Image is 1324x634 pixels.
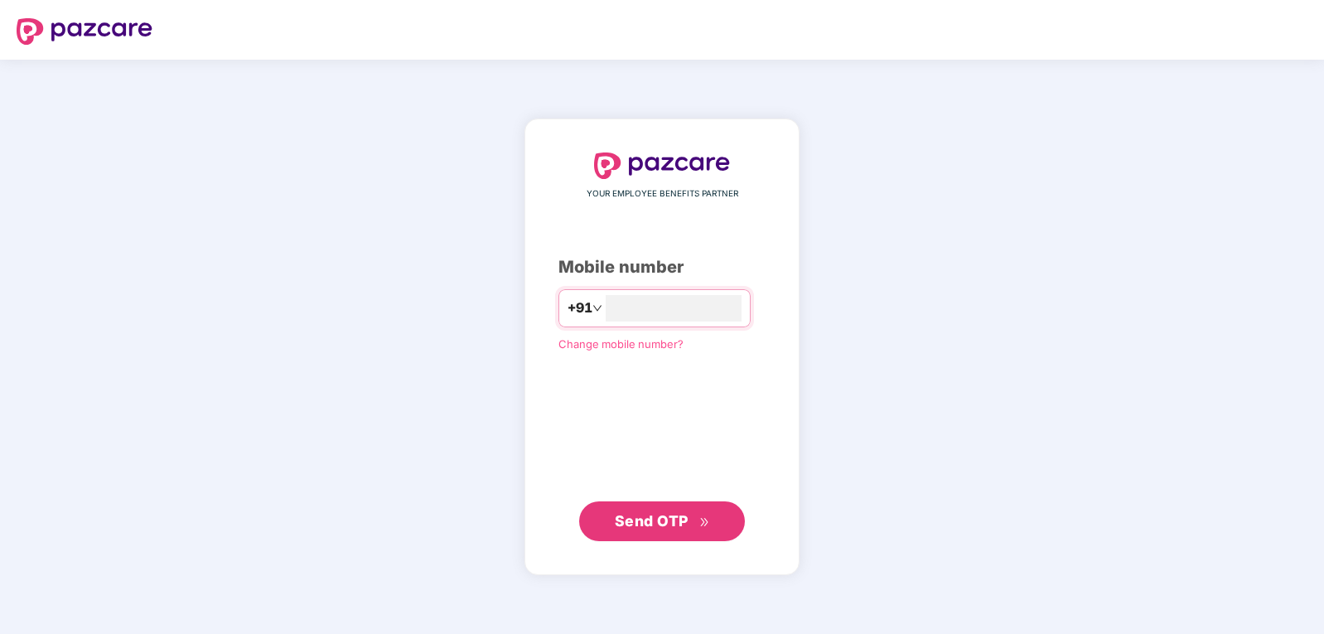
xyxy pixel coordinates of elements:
[615,512,689,530] span: Send OTP
[17,18,152,45] img: logo
[587,187,738,201] span: YOUR EMPLOYEE BENEFITS PARTNER
[558,254,766,280] div: Mobile number
[592,303,602,313] span: down
[594,152,730,179] img: logo
[558,337,684,351] a: Change mobile number?
[568,298,592,318] span: +91
[579,501,745,541] button: Send OTPdouble-right
[699,517,710,528] span: double-right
